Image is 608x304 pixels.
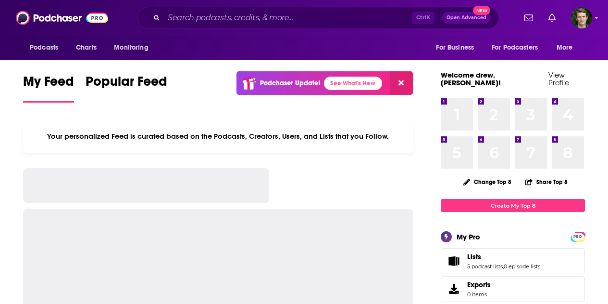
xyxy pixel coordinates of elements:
a: 0 episode lists [504,263,540,270]
a: See What's New [324,77,382,90]
button: Show profile menu [571,7,592,28]
span: For Business [436,41,474,54]
input: Search podcasts, credits, & more... [164,10,412,26]
a: View Profile [548,70,569,87]
a: Popular Feed [86,73,167,103]
a: My Feed [23,73,74,103]
p: Podchaser Update! [260,79,320,87]
span: Popular Feed [86,73,167,95]
button: open menu [23,39,71,57]
button: Change Top 8 [458,176,517,188]
span: For Podcasters [492,41,538,54]
span: , [503,263,504,270]
span: Exports [444,282,463,296]
span: Lists [441,248,585,274]
button: open menu [550,39,585,57]
button: Open AdvancedNew [442,12,491,24]
a: PRO [572,233,583,240]
span: Exports [467,280,491,289]
button: open menu [429,39,486,57]
span: Logged in as drew.kilman [571,7,592,28]
a: Create My Top 8 [441,199,585,212]
span: 0 items [467,291,491,298]
a: Show notifications dropdown [521,10,537,26]
a: Charts [70,39,102,57]
span: My Feed [23,73,74,95]
a: Show notifications dropdown [545,10,559,26]
a: Welcome drew.[PERSON_NAME]! [441,70,501,87]
button: open menu [485,39,552,57]
div: Search podcasts, credits, & more... [137,7,499,29]
img: User Profile [571,7,592,28]
span: Ctrl K [412,12,434,24]
span: Podcasts [30,41,58,54]
button: Share Top 8 [525,172,568,191]
span: New [473,6,490,15]
a: 5 podcast lists [467,263,503,270]
a: Exports [441,276,585,302]
span: Lists [467,252,481,261]
span: More [557,41,573,54]
button: open menu [107,39,161,57]
div: My Pro [457,232,480,241]
span: PRO [572,233,583,240]
span: Charts [76,41,97,54]
span: Monitoring [114,41,148,54]
div: Your personalized Feed is curated based on the Podcasts, Creators, Users, and Lists that you Follow. [23,120,413,153]
img: Podchaser - Follow, Share and Rate Podcasts [16,9,108,27]
a: Lists [444,254,463,268]
a: Lists [467,252,540,261]
span: Open Advanced [447,15,486,20]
